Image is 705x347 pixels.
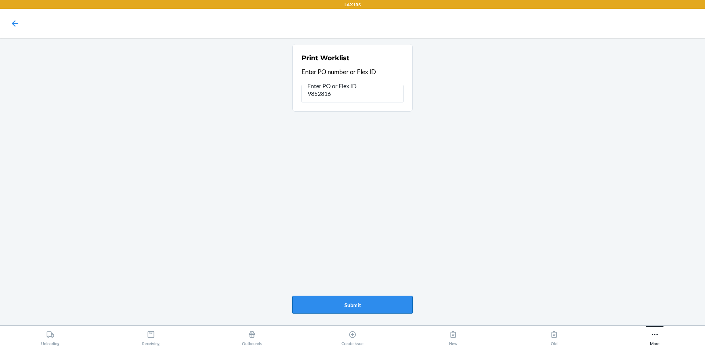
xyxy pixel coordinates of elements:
div: More [650,328,659,346]
div: Old [550,328,558,346]
p: LAX1RS [344,1,361,8]
button: More [604,326,705,346]
button: Old [503,326,604,346]
h2: Print Worklist [301,53,350,63]
input: Enter PO or Flex ID [301,85,404,102]
div: Create Issue [341,328,364,346]
button: Submit [292,296,413,314]
div: New [449,328,458,346]
div: Receiving [142,328,160,346]
p: Enter PO number or Flex ID [301,67,404,77]
button: Create Issue [302,326,403,346]
button: Receiving [101,326,201,346]
div: Outbounds [242,328,262,346]
div: Unloading [41,328,59,346]
button: Outbounds [202,326,302,346]
span: Enter PO or Flex ID [306,82,358,90]
button: New [403,326,503,346]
